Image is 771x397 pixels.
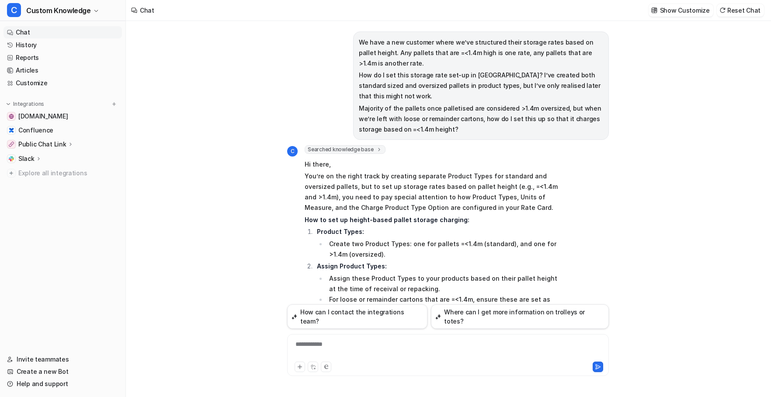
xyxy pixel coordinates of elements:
button: Integrations [3,100,47,108]
li: Create two Product Types: one for pallets =<1.4m (standard), and one for >1.4m (oversized). [326,239,560,260]
img: help.cartoncloud.com [9,114,14,119]
span: Explore all integrations [18,166,118,180]
div: Chat [140,6,154,15]
p: Public Chat Link [18,140,66,149]
p: How do I set this storage rate set-up in [GEOGRAPHIC_DATA]? I’ve created both standard sized and ... [359,70,603,101]
a: help.cartoncloud.com[DOMAIN_NAME] [3,110,122,122]
a: Reports [3,52,122,64]
img: explore all integrations [7,169,16,178]
p: You’re on the right track by creating separate Product Types for standard and oversized pallets, ... [305,171,560,213]
img: reset [719,7,726,14]
p: Integrations [13,101,44,108]
img: Confluence [9,128,14,133]
a: Invite teammates [3,353,122,366]
strong: How to set up height-based pallet storage charging: [305,216,469,223]
a: History [3,39,122,51]
a: Chat [3,26,122,38]
span: C [7,3,21,17]
a: Create a new Bot [3,366,122,378]
span: [DOMAIN_NAME] [18,112,68,121]
span: Confluence [18,126,53,135]
span: Searched knowledge base [305,145,385,154]
button: Reset Chat [717,4,764,17]
p: Slack [18,154,35,163]
span: C [287,146,298,157]
strong: Assign Product Types: [317,262,387,270]
p: Majority of the pallets once palletised are considered >1.4m oversized, but when we’re left with ... [359,103,603,135]
button: Where can I get more information on trolleys or totes? [431,304,609,329]
a: Articles [3,64,122,77]
img: expand menu [5,101,11,107]
li: For loose or remainder cartons that are =<1.4m, ensure these are set as the standard Product Type. [326,294,560,315]
img: customize [651,7,657,14]
li: Assign these Product Types to your products based on their pallet height at the time of receival ... [326,273,560,294]
button: Show Customize [649,4,713,17]
a: Customize [3,77,122,89]
p: We have a new customer where we’ve structured their storage rates based on pallet height. Any pal... [359,37,603,69]
p: Hi there, [305,159,560,170]
span: Custom Knowledge [26,4,91,17]
img: Public Chat Link [9,142,14,147]
a: Explore all integrations [3,167,122,179]
a: Help and support [3,378,122,390]
p: Show Customize [660,6,710,15]
img: menu_add.svg [111,101,117,107]
button: How can I contact the integrations team? [287,304,427,329]
img: Slack [9,156,14,161]
strong: Product Types: [317,228,364,235]
a: ConfluenceConfluence [3,124,122,136]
